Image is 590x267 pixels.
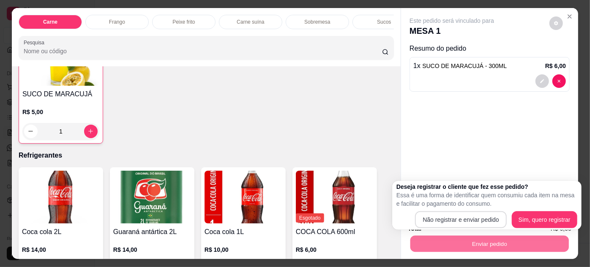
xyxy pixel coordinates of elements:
p: Refrigerantes [19,150,394,161]
img: product-image [113,171,191,223]
input: Pesquisa [24,47,382,55]
button: Sim, quero registrar [512,211,577,228]
p: Peixe frito [172,19,195,25]
p: R$ 14,00 [22,245,100,254]
button: decrease-product-quantity [535,74,549,88]
p: R$ 10,00 [205,245,282,254]
button: Close [563,10,576,23]
label: Pesquisa [24,39,47,46]
p: Carne suína [237,19,264,25]
p: Carne [43,19,57,25]
p: Este pedido será vinculado para [410,16,494,25]
p: Frango [109,19,125,25]
p: Resumo do pedido [410,44,570,54]
img: product-image [205,171,282,223]
p: Sucos [377,19,391,25]
p: Essa é uma forma de identificar quem consumiu cada item na mesa e facilitar o pagamento do consumo. [396,191,577,208]
button: Enviar pedido [410,236,569,252]
h4: Coca cola 2L [22,227,100,237]
p: MESA 1 [410,25,494,37]
h4: Guaraná antártica 2L [113,227,191,237]
h2: Deseja registrar o cliente que fez esse pedido? [396,183,577,191]
span: SUCO DE MARACUJÁ - 300ML [422,63,507,69]
h4: Coca cola 1L [205,227,282,237]
p: R$ 6,00 [545,62,566,70]
p: 1 x [413,61,507,71]
p: R$ 5,00 [22,108,99,116]
img: product-image [22,171,100,223]
h4: COCA COLA 600ml [296,227,374,237]
button: Não registrar e enviar pedido [415,211,507,228]
span: Esgotado [296,213,324,223]
img: product-image [296,171,374,223]
p: R$ 6,00 [296,245,374,254]
button: decrease-product-quantity [552,74,566,88]
button: decrease-product-quantity [549,16,563,30]
p: R$ 14,00 [113,245,191,254]
h4: SUCO DE MARACUJÁ [22,89,99,99]
p: Sobremesa [304,19,330,25]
